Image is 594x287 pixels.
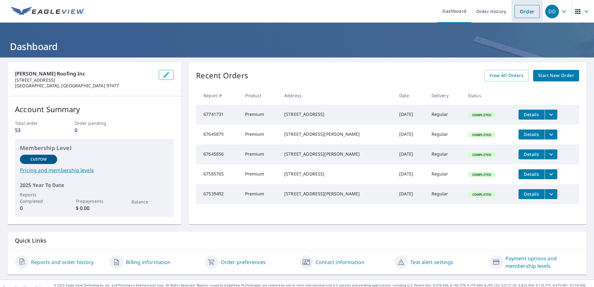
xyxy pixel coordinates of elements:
td: [DATE] [394,144,426,164]
span: Start New Order [538,72,574,80]
td: [DATE] [394,125,426,144]
div: [STREET_ADDRESS] [284,171,389,177]
td: [DATE] [394,184,426,204]
div: [STREET_ADDRESS][PERSON_NAME] [284,131,389,137]
a: Order [514,5,540,18]
div: [STREET_ADDRESS][PERSON_NAME] [284,151,389,157]
td: 67741731 [196,105,240,125]
p: Prepayments [76,198,113,204]
a: Billing information [126,258,171,266]
td: 67645856 [196,144,240,164]
td: [DATE] [394,164,426,184]
img: EV Logo [11,7,85,16]
th: Date [394,86,426,105]
button: filesDropdownBtn-67539492 [545,189,557,199]
span: Completed [468,113,495,117]
a: Reports and order history [31,258,94,266]
div: [STREET_ADDRESS] [284,111,389,117]
a: Text alert settings [410,258,453,266]
td: 67585765 [196,164,240,184]
button: filesDropdownBtn-67645875 [545,130,557,139]
th: Product [240,86,279,105]
button: detailsBtn-67741731 [519,110,545,120]
td: Premium [240,184,279,204]
td: Premium [240,125,279,144]
span: Completed [468,133,495,137]
a: Pricing and membership levels [20,166,169,174]
span: Details [522,191,541,197]
p: Membership Level [20,144,169,152]
p: Recent Orders [196,70,248,81]
td: Premium [240,144,279,164]
th: Status [463,86,514,105]
td: Regular [427,184,463,204]
td: Regular [427,164,463,184]
p: Account Summary [15,104,174,115]
p: [GEOGRAPHIC_DATA], [GEOGRAPHIC_DATA] 97477 [15,83,154,89]
a: View All Orders [484,70,528,81]
span: Completed [468,192,495,197]
p: 2025 Year To Date [20,181,169,189]
div: DD [545,5,559,18]
td: [DATE] [394,105,426,125]
a: Contact information [316,258,364,266]
td: Premium [240,164,279,184]
h1: Dashboard [7,40,587,53]
p: Quick Links [15,237,579,244]
th: Address [279,86,394,105]
button: filesDropdownBtn-67741731 [545,110,557,120]
p: [STREET_ADDRESS] [15,77,154,83]
a: Order preferences [221,258,266,266]
span: Details [522,151,541,157]
span: Completed [468,172,495,177]
button: filesDropdownBtn-67645856 [545,149,557,159]
p: Reports Completed [20,191,57,204]
p: $ 0.00 [76,204,113,212]
p: 0 [20,204,57,212]
span: Details [522,131,541,137]
td: 67645875 [196,125,240,144]
th: Report # [196,86,240,105]
p: [PERSON_NAME] Roofing Inc [15,70,154,77]
span: Details [522,112,541,117]
button: detailsBtn-67585765 [519,169,545,179]
p: Order pending [75,120,114,126]
td: 67539492 [196,184,240,204]
td: Premium [240,105,279,125]
button: detailsBtn-67645875 [519,130,545,139]
p: Total order [15,120,55,126]
button: detailsBtn-67645856 [519,149,545,159]
p: Balance [131,198,169,205]
td: Regular [427,125,463,144]
p: Custom [30,157,47,162]
p: 0 [75,126,114,134]
button: filesDropdownBtn-67585765 [545,169,557,179]
th: Delivery [427,86,463,105]
span: Completed [468,153,495,157]
td: Regular [427,144,463,164]
button: detailsBtn-67539492 [519,189,545,199]
td: Regular [427,105,463,125]
span: View All Orders [489,72,523,80]
p: 53 [15,126,55,134]
span: Details [522,171,541,177]
a: Payment options and membership levels [505,255,579,270]
a: Start New Order [533,70,579,81]
div: [STREET_ADDRESS][PERSON_NAME] [284,191,389,197]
